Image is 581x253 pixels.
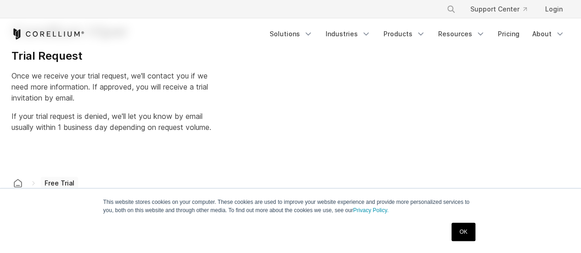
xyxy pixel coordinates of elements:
a: About [527,26,570,42]
span: Free Trial [41,177,78,190]
a: Corellium Home [11,28,85,39]
a: Industries [320,26,376,42]
h4: Trial Request [11,49,211,63]
a: Privacy Policy. [353,207,389,214]
span: If your trial request is denied, we'll let you know by email usually within 1 business day depend... [11,112,211,132]
div: Navigation Menu [435,1,570,17]
a: Solutions [264,26,318,42]
p: This website stores cookies on your computer. These cookies are used to improve your website expe... [103,198,478,214]
a: Corellium home [10,177,26,190]
a: OK [451,223,475,241]
a: Resources [433,26,491,42]
a: Support Center [463,1,534,17]
a: Pricing [492,26,525,42]
button: Search [443,1,459,17]
a: Products [378,26,431,42]
span: Once we receive your trial request, we'll contact you if we need more information. If approved, y... [11,71,208,102]
div: Navigation Menu [264,26,570,42]
a: Login [538,1,570,17]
